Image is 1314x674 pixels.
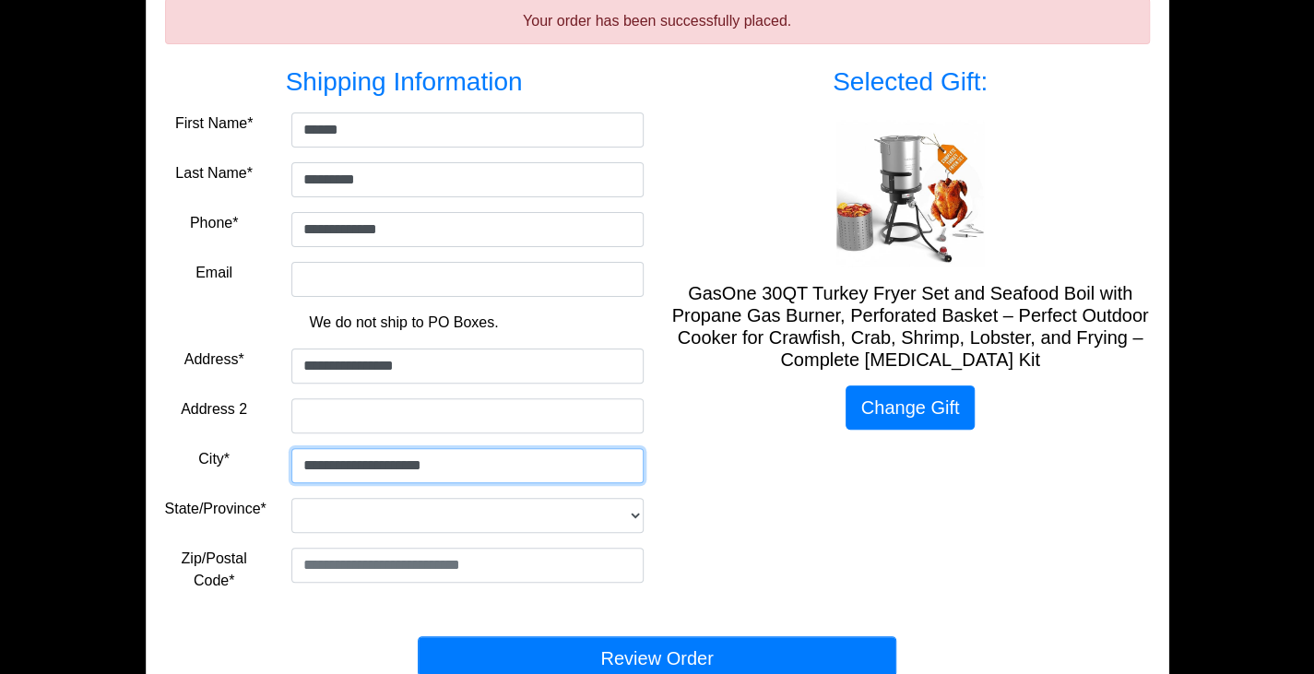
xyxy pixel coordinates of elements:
[190,212,239,234] label: Phone*
[165,548,264,592] label: Zip/Postal Code*
[671,66,1150,98] h3: Selected Gift:
[175,112,253,135] label: First Name*
[195,262,232,284] label: Email
[671,282,1150,371] h5: GasOne 30QT Turkey Fryer Set and Seafood Boil with Propane Gas Burner, Perforated Basket – Perfec...
[846,385,976,430] a: Change Gift
[175,162,253,184] label: Last Name*
[165,498,266,520] label: State/Province*
[184,349,244,371] label: Address*
[181,398,247,420] label: Address 2
[179,312,630,334] p: We do not ship to PO Boxes.
[198,448,230,470] label: City*
[165,66,644,98] h3: Shipping Information
[836,120,984,267] img: GasOne 30QT Turkey Fryer Set and Seafood Boil with Propane Gas Burner, Perforated Basket – Perfec...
